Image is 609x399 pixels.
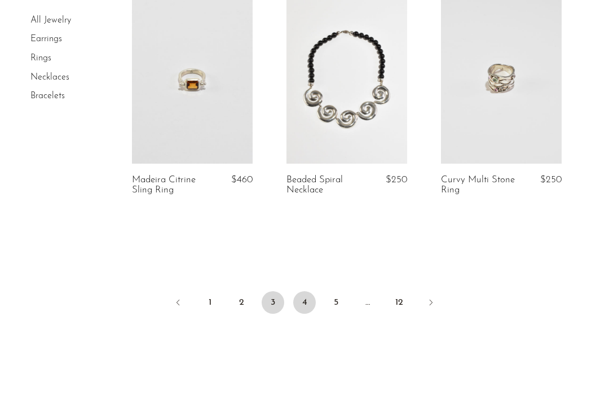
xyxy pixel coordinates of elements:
[441,175,519,196] a: Curvy Multi Stone Ring
[167,291,189,316] a: Previous
[231,175,253,185] span: $460
[420,291,442,316] a: Next
[198,291,221,314] a: 1
[30,91,65,100] a: Bracelets
[30,73,69,82] a: Necklaces
[356,291,379,314] span: …
[262,291,284,314] span: 3
[540,175,562,185] span: $250
[388,291,411,314] a: 12
[293,291,316,314] a: 4
[132,175,210,196] a: Madeira Citrine Sling Ring
[30,54,51,63] a: Rings
[286,175,364,196] a: Beaded Spiral Necklace
[325,291,347,314] a: 5
[30,35,62,44] a: Earrings
[230,291,253,314] a: 2
[30,16,71,25] a: All Jewelry
[386,175,407,185] span: $250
